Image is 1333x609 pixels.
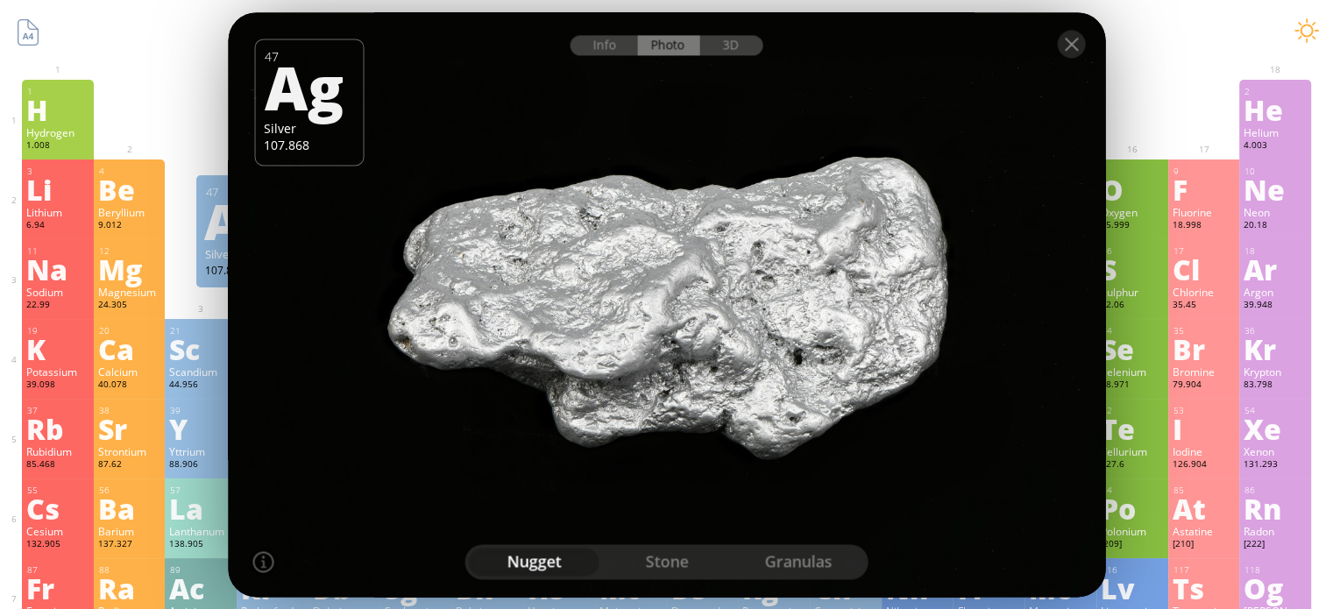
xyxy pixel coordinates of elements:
div: 52 [1102,405,1164,416]
div: Sr [98,414,161,443]
div: 79.904 [1173,379,1236,393]
div: Lanthanum [169,524,232,538]
div: 117 [1173,564,1236,576]
div: 17 [1173,245,1236,257]
div: Rf [241,574,304,602]
div: 138.905 [169,538,232,552]
div: 85 [1173,485,1236,496]
div: 131.293 [1244,458,1307,472]
div: Tellurium [1101,444,1164,458]
div: 4 [99,166,161,177]
div: Ag [265,57,351,117]
div: 39.098 [26,379,89,393]
div: 78.971 [1101,379,1164,393]
div: 40.078 [98,379,161,393]
div: [222] [1244,538,1307,552]
div: 37 [27,405,89,416]
div: 20.18 [1244,219,1307,233]
div: Ts [1173,574,1236,602]
div: H [26,96,89,124]
div: 21 [170,325,232,336]
div: Cs [26,494,89,522]
div: Argon [1244,285,1307,299]
div: 35.45 [1173,299,1236,313]
div: Iodine [1173,444,1236,458]
div: 35 [1173,325,1236,336]
div: 132.905 [26,538,89,552]
div: 20 [99,325,161,336]
div: 1.008 [26,139,89,153]
div: 88.906 [169,458,232,472]
div: O [1101,175,1164,203]
h1: Talbica. Interactive chemistry [9,9,1324,45]
div: 57 [170,485,232,496]
div: 89 [170,564,232,576]
div: Br [1173,335,1236,363]
div: Rb [26,414,89,443]
div: S [1101,255,1164,283]
div: Fr [26,574,89,602]
div: Beryllium [98,205,161,219]
div: Neon [1244,205,1307,219]
div: 107.868 [264,137,354,153]
div: 22.99 [26,299,89,313]
div: 86 [1244,485,1307,496]
div: 10 [1244,166,1307,177]
div: 55 [27,485,89,496]
div: 8 [1102,166,1164,177]
div: Xe [1244,414,1307,443]
div: 12 [99,245,161,257]
div: Bh [456,574,519,602]
div: stone [600,548,733,576]
div: Db [313,574,376,602]
div: 85.468 [26,458,89,472]
div: 36 [1244,325,1307,336]
div: Potassium [26,365,89,379]
div: Magnesium [98,285,161,299]
div: 2 [1244,86,1307,97]
div: Hydrogen [26,125,89,139]
div: Og [1244,574,1307,602]
div: Mc [1029,574,1092,602]
div: 39.948 [1244,299,1307,313]
div: Ag [204,207,283,235]
div: Sg [385,574,448,602]
div: Li [26,175,89,203]
div: Rg [742,574,805,602]
div: La [169,494,232,522]
div: 16 [1102,245,1164,257]
div: Ra [98,574,161,602]
div: [210] [1173,538,1236,552]
div: 6.94 [26,219,89,233]
div: 53 [1173,405,1236,416]
div: Fl [957,574,1020,602]
div: Cesium [26,524,89,538]
div: 3D [700,35,763,55]
div: Mg [98,255,161,283]
div: Lithium [26,205,89,219]
div: He [1244,96,1307,124]
div: Calcium [98,365,161,379]
div: 44.956 [169,379,232,393]
div: Strontium [98,444,161,458]
div: 15.999 [1101,219,1164,233]
div: 4.003 [1244,139,1307,153]
div: 1 [27,86,89,97]
div: 38 [99,405,161,416]
div: 9 [1173,166,1236,177]
div: Ba [98,494,161,522]
div: Silver [264,120,354,137]
div: Ds [670,574,734,602]
div: Ac [169,574,232,602]
div: 3 [27,166,89,177]
div: Info [571,35,638,55]
div: Ar [1244,255,1307,283]
div: Silver [205,246,284,262]
div: Astatine [1173,524,1236,538]
div: 9.012 [98,219,161,233]
div: 83.798 [1244,379,1307,393]
div: 32.06 [1101,299,1164,313]
div: Scandium [169,365,232,379]
div: 56 [99,485,161,496]
div: Sulphur [1101,285,1164,299]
